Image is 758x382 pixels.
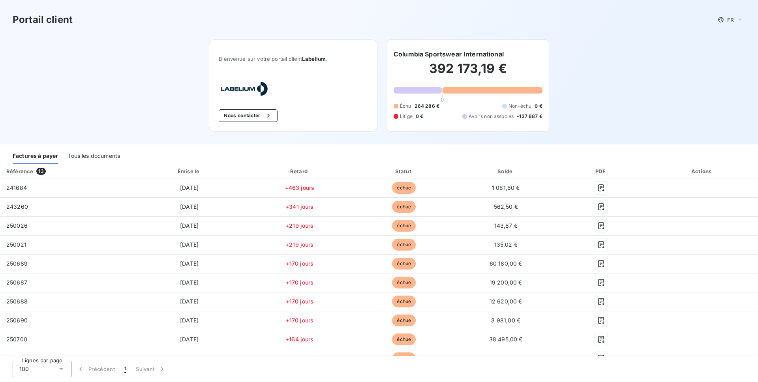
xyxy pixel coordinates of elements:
span: échue [392,315,416,326]
span: 241684 [6,184,27,191]
button: Précédent [72,361,120,377]
span: échue [392,277,416,288]
span: 250687 [6,279,27,286]
span: 250688 [6,298,28,305]
div: Solde [457,167,555,175]
span: +164 jours [285,336,314,343]
span: [DATE] [180,279,199,286]
span: Litige [400,113,413,120]
span: 243260 [6,203,28,210]
div: PDF [558,167,645,175]
span: +170 jours [286,279,314,286]
span: Bienvenue sur votre portail client . [219,56,368,62]
span: échue [392,258,416,270]
span: échue [392,239,416,251]
span: +341 jours [285,203,314,210]
span: 12 620,00 € [490,298,522,305]
span: 250700 [6,336,27,343]
span: +463 jours [285,184,315,191]
span: [DATE] [180,355,199,361]
div: Statut [354,167,454,175]
span: 562,50 € [494,203,518,210]
span: 135,02 € [494,241,518,248]
span: échue [392,352,416,364]
div: Tous les documents [68,148,120,164]
img: Company logo [219,81,269,97]
span: 250690 [6,317,28,324]
div: Référence [6,168,33,174]
span: Non-échu [508,103,531,110]
button: Nous contacter [219,109,277,122]
span: [DATE] [180,241,199,248]
span: échue [392,182,416,194]
span: 100 [19,365,29,373]
span: 0 [441,96,444,103]
h3: Portail client [13,13,73,27]
span: -127 887 € [517,113,542,120]
h2: 392 173,19 € [394,61,542,84]
span: [DATE] [180,260,199,267]
span: 1 081,80 € [492,184,520,191]
span: +219 jours [285,222,314,229]
span: 19 200,00 € [490,279,522,286]
button: 1 [120,361,131,377]
span: Échu [400,103,411,110]
span: +170 jours [286,317,314,324]
span: [DATE] [180,222,199,229]
span: Avoirs non associés [469,113,514,120]
span: 38 495,00 € [489,336,523,343]
span: +219 jours [285,241,314,248]
span: 250026 [6,222,28,229]
span: 60 180,00 € [490,260,522,267]
div: Actions [648,167,756,175]
span: échue [392,296,416,307]
span: 1 [124,365,126,373]
span: 0 € [535,103,542,110]
span: [DATE] [180,298,199,305]
span: 13 [36,168,45,175]
div: Émise le [133,167,245,175]
span: échue [392,220,416,232]
h6: Columbia Sportswear International [394,49,504,59]
span: [DATE] [180,336,199,343]
span: 250689 [6,260,28,267]
span: 6 400,00 € [491,355,521,361]
div: Retard [248,167,351,175]
span: Labelium [302,56,326,62]
span: 250021 [6,241,26,248]
span: 250820 [6,355,28,361]
span: [DATE] [180,317,199,324]
span: [DATE] [180,184,199,191]
span: échue [392,201,416,213]
span: 3 981,00 € [491,317,520,324]
div: Factures à payer [13,148,58,164]
span: +159 jours [286,355,314,361]
span: +170 jours [286,298,314,305]
span: 264 286 € [415,103,439,110]
span: +170 jours [286,260,314,267]
span: 0 € [416,113,423,120]
span: FR [727,17,734,23]
span: échue [392,333,416,345]
button: Suivant [131,361,171,377]
span: [DATE] [180,203,199,210]
span: 143,87 € [494,222,518,229]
